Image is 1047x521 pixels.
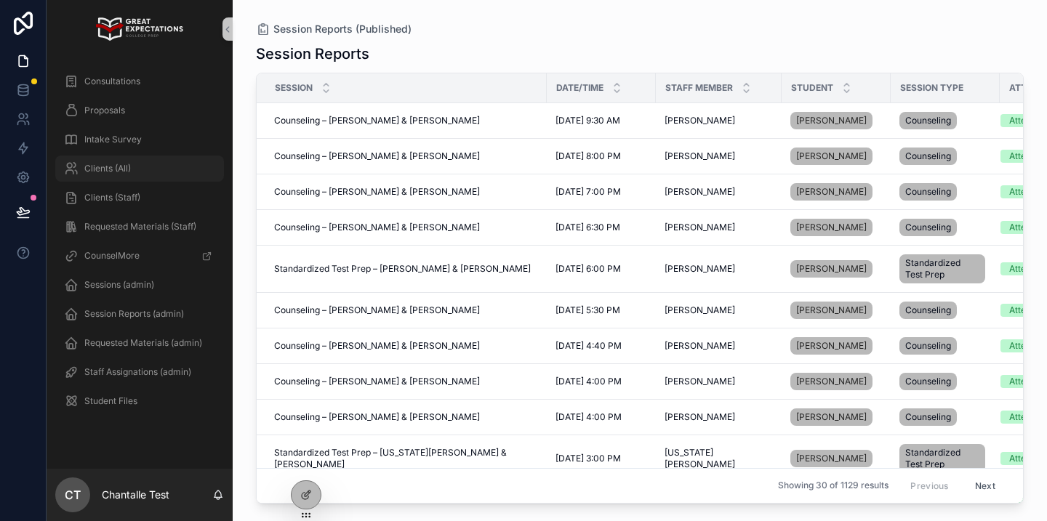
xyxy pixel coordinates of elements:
[796,150,867,162] span: [PERSON_NAME]
[790,260,872,278] a: [PERSON_NAME]
[791,82,833,94] span: Student
[555,222,620,233] span: [DATE] 6:30 PM
[665,340,773,352] a: [PERSON_NAME]
[555,263,621,275] span: [DATE] 6:00 PM
[796,115,867,126] span: [PERSON_NAME]
[790,148,872,165] a: [PERSON_NAME]
[55,156,224,182] a: Clients (All)
[790,216,882,239] a: [PERSON_NAME]
[84,250,140,262] span: CounselMore
[55,388,224,414] a: Student Files
[665,340,735,352] span: [PERSON_NAME]
[274,340,538,352] a: Counseling – [PERSON_NAME] & [PERSON_NAME]
[1009,262,1046,275] div: Attended
[900,82,963,94] span: Session Type
[905,222,951,233] span: Counseling
[555,453,647,464] a: [DATE] 3:00 PM
[796,340,867,352] span: [PERSON_NAME]
[665,304,735,316] span: [PERSON_NAME]
[555,376,622,387] span: [DATE] 4:00 PM
[84,337,202,349] span: Requested Materials (admin)
[790,112,872,129] a: [PERSON_NAME]
[905,186,951,198] span: Counseling
[790,299,882,322] a: [PERSON_NAME]
[796,453,867,464] span: [PERSON_NAME]
[1009,411,1046,424] div: Attended
[796,376,867,387] span: [PERSON_NAME]
[905,150,951,162] span: Counseling
[665,263,773,275] a: [PERSON_NAME]
[665,150,773,162] a: [PERSON_NAME]
[790,447,882,470] a: [PERSON_NAME]
[84,134,142,145] span: Intake Survey
[274,150,480,162] span: Counseling – [PERSON_NAME] & [PERSON_NAME]
[274,186,480,198] span: Counseling – [PERSON_NAME] & [PERSON_NAME]
[555,222,647,233] a: [DATE] 6:30 PM
[102,488,169,502] p: Chantalle Test
[796,411,867,423] span: [PERSON_NAME]
[905,340,951,352] span: Counseling
[55,243,224,269] a: CounselMore
[665,304,773,316] a: [PERSON_NAME]
[665,82,733,94] span: Staff Member
[55,68,224,94] a: Consultations
[665,222,735,233] span: [PERSON_NAME]
[665,263,735,275] span: [PERSON_NAME]
[555,115,620,126] span: [DATE] 9:30 AM
[790,450,872,467] a: [PERSON_NAME]
[256,22,412,36] a: Session Reports (Published)
[555,304,647,316] a: [DATE] 5:30 PM
[274,376,538,387] a: Counseling – [PERSON_NAME] & [PERSON_NAME]
[55,301,224,327] a: Session Reports (admin)
[665,186,773,198] a: [PERSON_NAME]
[84,221,196,233] span: Requested Materials (Staff)
[55,272,224,298] a: Sessions (admin)
[1009,114,1046,127] div: Attended
[899,334,991,358] a: Counseling
[555,186,647,198] a: [DATE] 7:00 PM
[665,115,773,126] a: [PERSON_NAME]
[778,480,888,492] span: Showing 30 of 1129 results
[1009,221,1046,234] div: Attended
[899,405,991,429] a: Counseling
[665,376,773,387] a: [PERSON_NAME]
[790,109,882,132] a: [PERSON_NAME]
[275,82,313,94] span: Session
[1009,185,1046,198] div: Attended
[790,302,872,319] a: [PERSON_NAME]
[555,304,620,316] span: [DATE] 5:30 PM
[555,376,647,387] a: [DATE] 4:00 PM
[790,257,882,280] a: [PERSON_NAME]
[790,408,872,426] a: [PERSON_NAME]
[55,97,224,124] a: Proposals
[274,263,531,275] span: Standardized Test Prep – [PERSON_NAME] & [PERSON_NAME]
[899,251,991,286] a: Standardized Test Prep
[1009,150,1046,163] div: Attended
[55,330,224,356] a: Requested Materials (admin)
[790,334,882,358] a: [PERSON_NAME]
[790,219,872,236] a: [PERSON_NAME]
[273,22,412,36] span: Session Reports (Published)
[274,115,480,126] span: Counseling – [PERSON_NAME] & [PERSON_NAME]
[665,150,735,162] span: [PERSON_NAME]
[555,150,647,162] a: [DATE] 8:00 PM
[899,370,991,393] a: Counseling
[1009,452,1046,465] div: Attended
[96,17,182,41] img: App logo
[84,279,154,291] span: Sessions (admin)
[274,222,480,233] span: Counseling – [PERSON_NAME] & [PERSON_NAME]
[556,82,603,94] span: Date/Time
[905,115,951,126] span: Counseling
[274,115,538,126] a: Counseling – [PERSON_NAME] & [PERSON_NAME]
[84,395,137,407] span: Student Files
[790,370,882,393] a: [PERSON_NAME]
[905,376,951,387] span: Counseling
[55,185,224,211] a: Clients (Staff)
[899,216,991,239] a: Counseling
[790,183,872,201] a: [PERSON_NAME]
[665,186,735,198] span: [PERSON_NAME]
[274,222,538,233] a: Counseling – [PERSON_NAME] & [PERSON_NAME]
[55,214,224,240] a: Requested Materials (Staff)
[665,115,735,126] span: [PERSON_NAME]
[899,109,991,132] a: Counseling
